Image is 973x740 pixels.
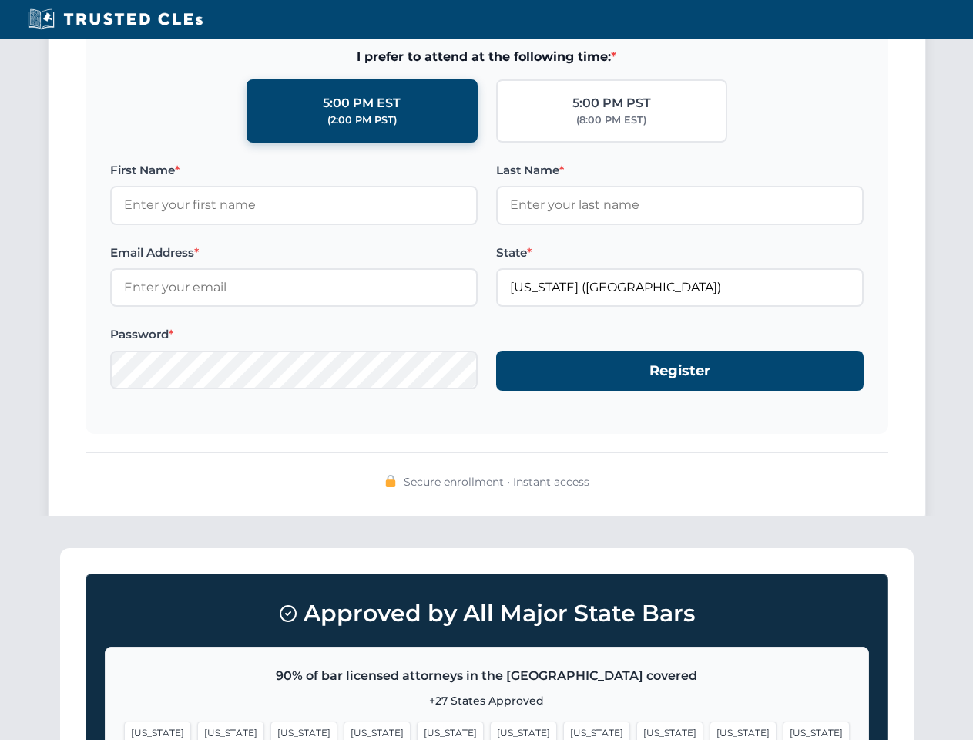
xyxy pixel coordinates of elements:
[110,268,478,307] input: Enter your email
[323,93,401,113] div: 5:00 PM EST
[496,351,864,392] button: Register
[496,161,864,180] label: Last Name
[496,244,864,262] label: State
[496,268,864,307] input: California (CA)
[576,113,646,128] div: (8:00 PM EST)
[384,475,397,487] img: 🔒
[572,93,651,113] div: 5:00 PM PST
[110,325,478,344] label: Password
[496,186,864,224] input: Enter your last name
[110,186,478,224] input: Enter your first name
[110,47,864,67] span: I prefer to attend at the following time:
[105,593,869,634] h3: Approved by All Major State Bars
[124,692,850,709] p: +27 States Approved
[23,8,207,31] img: Trusted CLEs
[327,113,397,128] div: (2:00 PM PST)
[404,473,589,490] span: Secure enrollment • Instant access
[110,244,478,262] label: Email Address
[124,666,850,686] p: 90% of bar licensed attorneys in the [GEOGRAPHIC_DATA] covered
[110,161,478,180] label: First Name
